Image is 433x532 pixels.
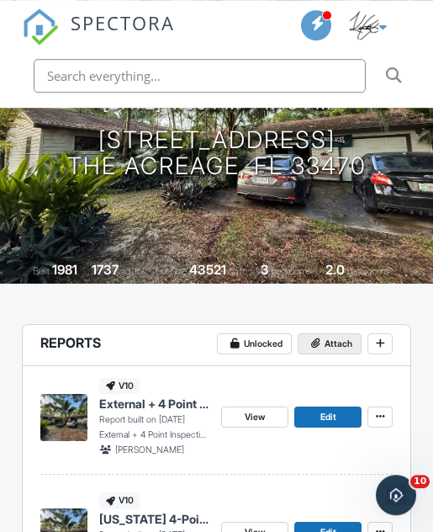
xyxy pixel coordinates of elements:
[349,10,379,40] img: img_2749.jpeg
[189,262,226,278] div: 43521
[34,59,366,93] input: Search everything...
[325,262,345,278] div: 2.0
[410,475,430,488] span: 10
[376,475,416,515] iframe: Intercom live chat
[229,265,246,277] span: sq.ft.
[347,265,389,277] span: bathrooms
[261,262,269,278] div: 3
[52,262,77,278] div: 1981
[272,265,311,277] span: bedrooms
[33,265,50,277] span: Built
[103,93,331,114] h3: [DATE] 4:00 pm - 4:45 pm
[67,127,367,179] h1: [STREET_ADDRESS] The Acreage, FL 33470
[22,8,59,45] img: The Best Home Inspection Software - Spectora
[92,262,119,278] div: 1737
[71,8,175,35] span: SPECTORA
[121,265,141,277] span: sq. ft.
[156,265,187,277] span: Lot Size
[22,24,175,57] a: SPECTORA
